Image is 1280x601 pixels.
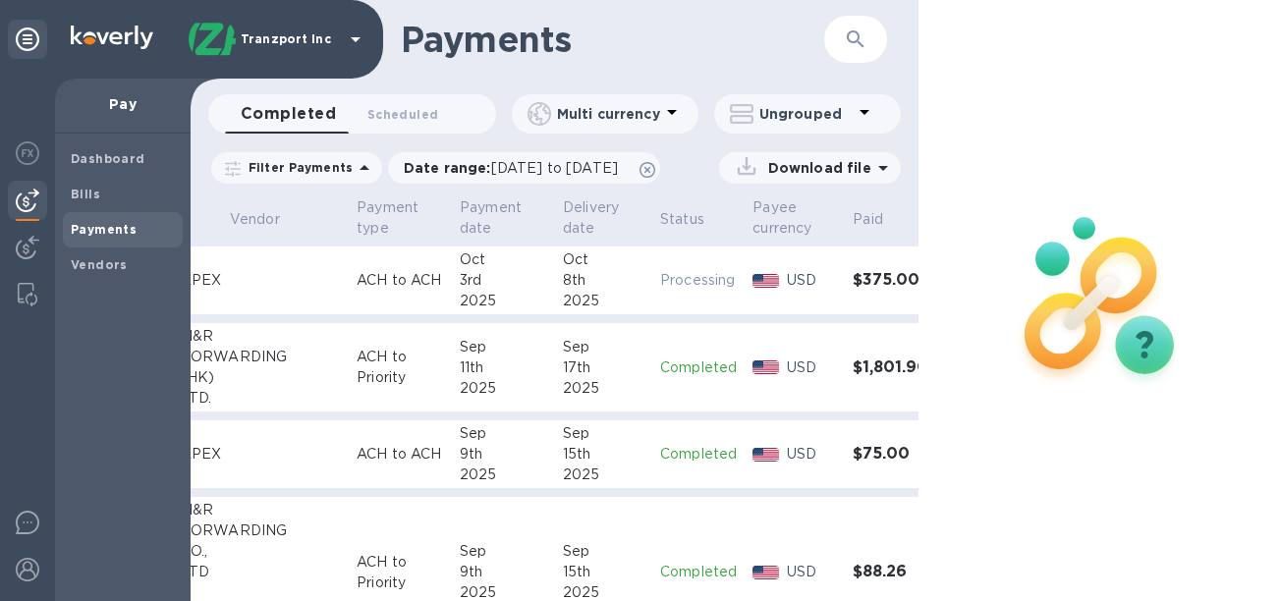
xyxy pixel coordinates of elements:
[563,378,644,399] div: 2025
[853,271,928,290] h3: $375.00
[460,464,547,485] div: 2025
[181,326,341,347] div: M&R
[557,104,660,124] p: Multi currency
[401,19,824,60] h1: Payments
[71,257,128,272] b: Vendors
[563,291,644,311] div: 2025
[563,249,644,270] div: Oct
[460,197,522,239] p: Payment date
[752,197,811,239] p: Payee currency
[853,209,883,230] p: Paid
[230,209,306,230] span: Vendor
[460,562,547,582] div: 9th
[181,270,341,291] div: APEX
[16,141,39,165] img: Foreign exchange
[241,159,353,176] p: Filter Payments
[563,337,644,357] div: Sep
[563,464,644,485] div: 2025
[563,444,644,464] div: 15th
[71,187,100,201] b: Bills
[181,367,341,388] div: (HK)
[752,566,779,579] img: USD
[357,197,418,239] p: Payment type
[853,358,928,377] h3: $1,801.90
[752,274,779,288] img: USD
[660,357,737,378] p: Completed
[357,444,444,464] p: ACH to ACH
[357,552,444,593] p: ACH to Priority
[181,562,341,582] div: LTD
[404,158,628,178] p: Date range :
[563,197,619,239] p: Delivery date
[181,347,341,367] div: FORWARDING
[752,360,779,374] img: USD
[853,445,928,464] h3: $75.00
[8,20,47,59] div: Unpin categories
[71,94,175,114] p: Pay
[181,541,341,562] div: CO.,
[660,270,737,291] p: Processing
[181,520,341,541] div: FORWARDING
[241,100,336,128] span: Completed
[752,448,779,462] img: USD
[181,444,341,464] div: APEX
[71,222,137,237] b: Payments
[660,209,704,230] p: Status
[71,26,153,49] img: Logo
[357,270,444,291] p: ACH to ACH
[787,270,837,291] p: USD
[460,291,547,311] div: 2025
[388,152,660,184] div: Date range:[DATE] to [DATE]
[563,357,644,378] div: 17th
[563,197,644,239] span: Delivery date
[759,104,853,124] p: Ungrouped
[71,151,145,166] b: Dashboard
[760,158,871,178] p: Download file
[752,197,837,239] span: Payee currency
[660,444,737,464] p: Completed
[460,378,547,399] div: 2025
[181,500,341,520] div: M&R
[563,423,644,444] div: Sep
[853,563,928,581] h3: $88.26
[460,423,547,444] div: Sep
[787,562,837,582] p: USD
[357,347,444,388] p: ACH to Priority
[357,197,444,239] span: Payment type
[491,160,618,176] span: [DATE] to [DATE]
[460,337,547,357] div: Sep
[460,249,547,270] div: Oct
[563,541,644,562] div: Sep
[460,357,547,378] div: 11th
[853,209,909,230] span: Paid
[660,209,730,230] span: Status
[787,444,837,464] p: USD
[181,388,341,409] div: LTD.
[660,562,737,582] p: Completed
[563,270,644,291] div: 8th
[460,444,547,464] div: 9th
[460,197,547,239] span: Payment date
[241,32,339,46] p: Tranzport Inc
[230,209,280,230] p: Vendor
[460,541,547,562] div: Sep
[563,562,644,582] div: 15th
[460,270,547,291] div: 3rd
[787,357,837,378] p: USD
[367,104,438,125] span: Scheduled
